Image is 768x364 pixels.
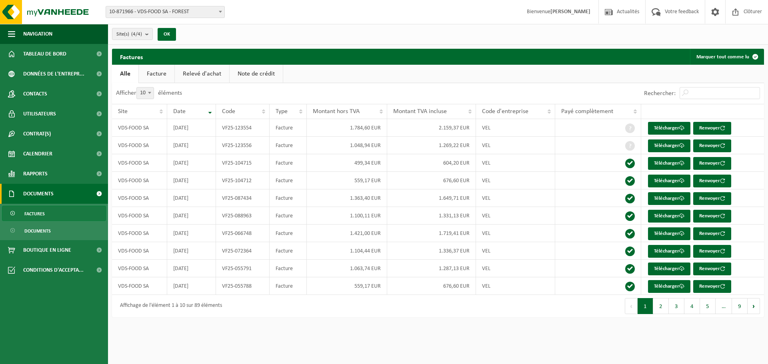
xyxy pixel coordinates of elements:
[693,192,731,205] button: Renvoyer
[644,90,676,97] label: Rechercher:
[2,223,106,238] a: Documents
[167,277,216,295] td: [DATE]
[270,137,307,154] td: Facture
[387,119,476,137] td: 2.159,37 EUR
[106,6,225,18] span: 10-871966 - VDS-FOOD SA - FOREST
[23,64,84,84] span: Données de l'entrepr...
[648,245,690,258] a: Télécharger
[116,90,182,96] label: Afficher éléments
[476,260,555,277] td: VEL
[393,108,447,115] span: Montant TVA incluse
[476,225,555,242] td: VEL
[216,154,270,172] td: VF25-104715
[653,298,669,314] button: 2
[270,225,307,242] td: Facture
[136,87,154,99] span: 10
[476,154,555,172] td: VEL
[476,119,555,137] td: VEL
[307,154,387,172] td: 499,34 EUR
[23,184,54,204] span: Documents
[167,225,216,242] td: [DATE]
[693,280,731,293] button: Renvoyer
[270,260,307,277] td: Facture
[648,157,690,170] a: Télécharger
[476,137,555,154] td: VEL
[175,65,229,83] a: Relevé d'achat
[307,242,387,260] td: 1.104,44 EUR
[270,207,307,225] td: Facture
[131,32,142,37] count: (4/4)
[482,108,528,115] span: Code d'entreprise
[167,207,216,225] td: [DATE]
[116,28,142,40] span: Site(s)
[476,242,555,260] td: VEL
[24,206,45,221] span: Factures
[700,298,716,314] button: 5
[693,122,731,135] button: Renvoyer
[307,137,387,154] td: 1.048,94 EUR
[112,172,167,189] td: VDS-FOOD SA
[112,28,153,40] button: Site(s)(4/4)
[118,108,128,115] span: Site
[216,207,270,225] td: VF25-088963
[648,263,690,275] a: Télécharger
[270,277,307,295] td: Facture
[216,189,270,207] td: VF25-087434
[648,192,690,205] a: Télécharger
[24,223,51,239] span: Documents
[638,298,653,314] button: 1
[648,139,690,152] a: Télécharger
[387,225,476,242] td: 1.719,41 EUR
[693,175,731,187] button: Renvoyer
[167,260,216,277] td: [DATE]
[112,189,167,207] td: VDS-FOOD SA
[167,119,216,137] td: [DATE]
[23,44,66,64] span: Tableau de bord
[307,260,387,277] td: 1.063,74 EUR
[387,189,476,207] td: 1.649,71 EUR
[216,137,270,154] td: VF25-123556
[748,298,760,314] button: Next
[23,124,51,144] span: Contrat(s)
[270,119,307,137] td: Facture
[216,172,270,189] td: VF25-104712
[307,119,387,137] td: 1.784,60 EUR
[112,260,167,277] td: VDS-FOOD SA
[669,298,684,314] button: 3
[23,24,52,44] span: Navigation
[112,242,167,260] td: VDS-FOOD SA
[173,108,186,115] span: Date
[112,137,167,154] td: VDS-FOOD SA
[167,137,216,154] td: [DATE]
[112,65,138,83] a: Alle
[648,122,690,135] a: Télécharger
[684,298,700,314] button: 4
[167,172,216,189] td: [DATE]
[716,298,732,314] span: …
[313,108,360,115] span: Montant hors TVA
[116,299,222,313] div: Affichage de l'élément 1 à 10 sur 89 éléments
[270,172,307,189] td: Facture
[222,108,235,115] span: Code
[112,207,167,225] td: VDS-FOOD SA
[230,65,283,83] a: Note de crédit
[307,277,387,295] td: 559,17 EUR
[307,225,387,242] td: 1.421,00 EUR
[476,172,555,189] td: VEL
[550,9,590,15] strong: [PERSON_NAME]
[307,172,387,189] td: 559,17 EUR
[167,189,216,207] td: [DATE]
[732,298,748,314] button: 9
[216,260,270,277] td: VF25-055791
[167,154,216,172] td: [DATE]
[23,144,52,164] span: Calendrier
[216,119,270,137] td: VF25-123554
[23,260,84,280] span: Conditions d'accepta...
[112,225,167,242] td: VDS-FOOD SA
[112,154,167,172] td: VDS-FOOD SA
[137,88,154,99] span: 10
[216,225,270,242] td: VF25-066748
[158,28,176,41] button: OK
[648,210,690,223] a: Télécharger
[387,242,476,260] td: 1.336,37 EUR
